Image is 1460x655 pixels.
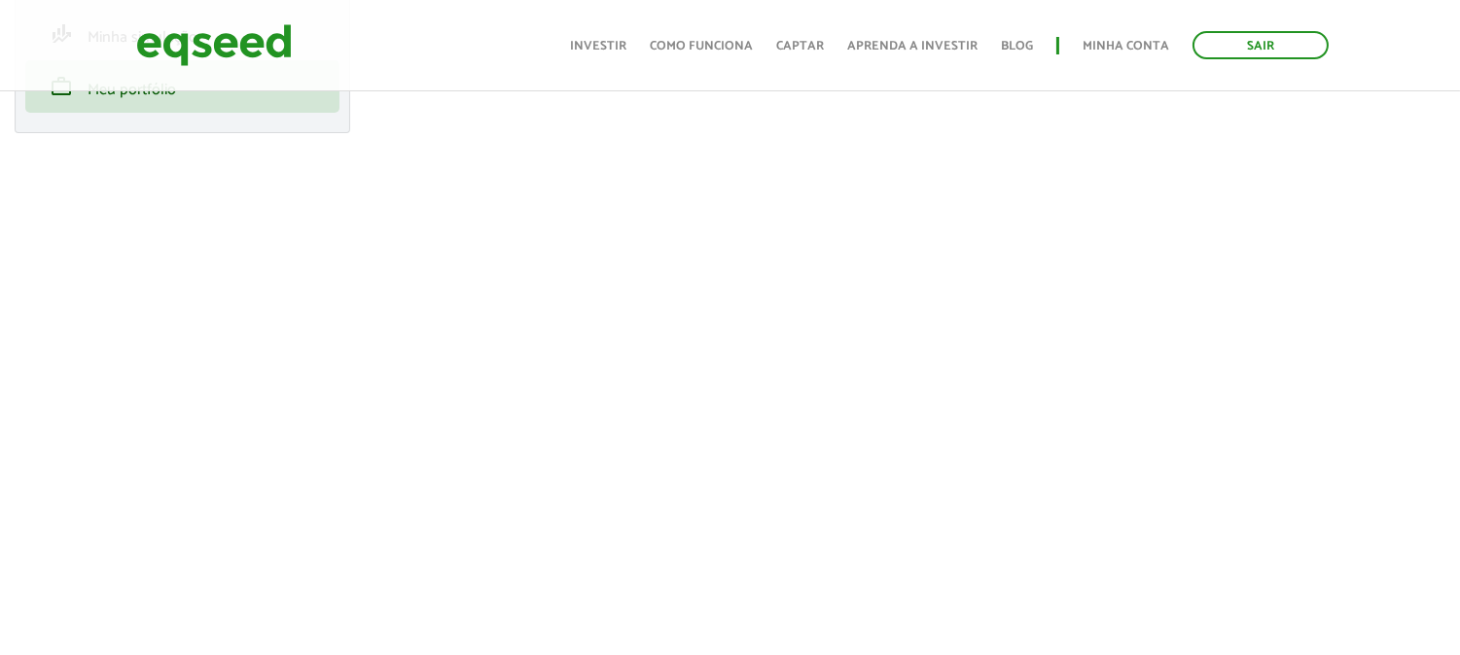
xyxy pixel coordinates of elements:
a: Minha conta [1083,40,1169,52]
a: Blog [1001,40,1033,52]
a: Aprenda a investir [847,40,978,52]
a: Investir [570,40,626,52]
span: work [50,75,73,98]
a: Sair [1193,31,1329,59]
a: Como funciona [650,40,753,52]
a: Captar [776,40,824,52]
img: EqSeed [136,19,292,71]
